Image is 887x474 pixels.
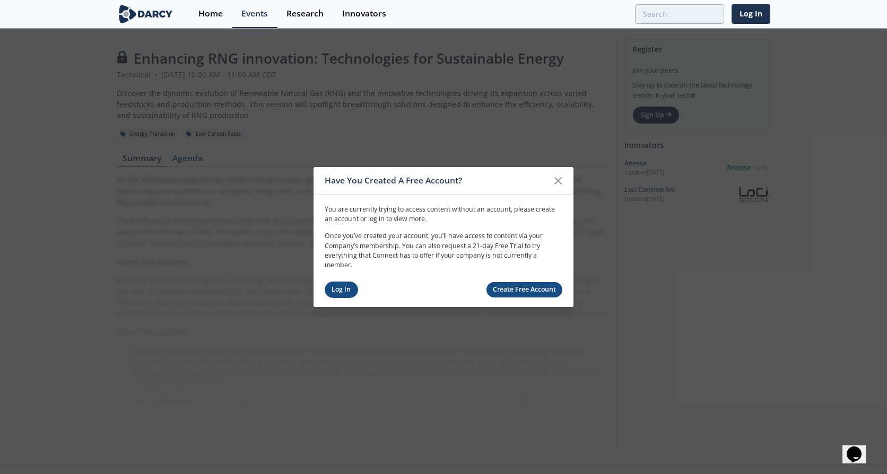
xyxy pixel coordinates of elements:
[286,10,324,18] div: Research
[325,231,562,270] p: Once you’ve created your account, you’ll have access to content via your Company’s membership. Yo...
[342,10,386,18] div: Innovators
[325,282,358,298] a: Log In
[198,10,223,18] div: Home
[635,4,724,24] input: Advanced Search
[732,4,770,24] a: Log In
[842,432,876,463] iframe: chat widget
[117,5,175,23] img: logo-wide.svg
[325,171,548,191] div: Have You Created A Free Account?
[241,10,268,18] div: Events
[486,282,563,297] a: Create Free Account
[325,204,562,224] p: You are currently trying to access content without an account, please create an account or log in...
